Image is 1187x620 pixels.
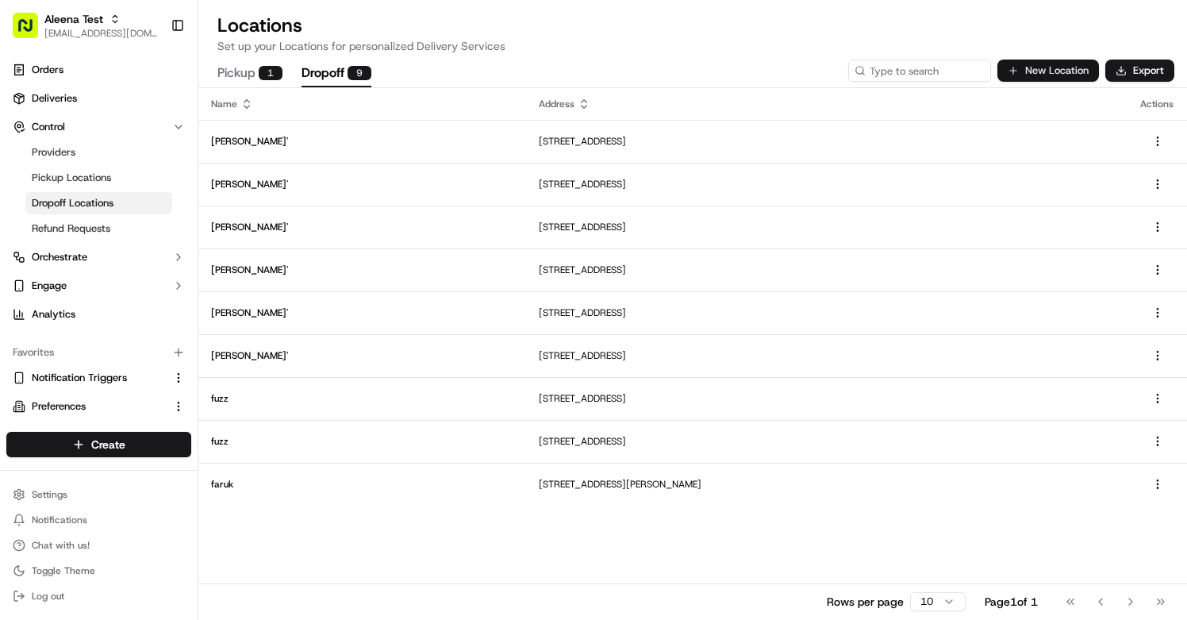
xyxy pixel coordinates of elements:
span: Notifications [32,514,87,526]
p: [STREET_ADDRESS] [539,349,1115,362]
span: Toggle Theme [32,564,95,577]
span: Control [32,120,65,134]
span: Orders [32,63,63,77]
a: Dropoff Locations [25,192,172,214]
p: faruk [211,478,513,491]
span: Chat with us! [32,539,90,552]
a: Preferences [13,399,166,414]
a: Analytics [6,302,191,327]
p: [STREET_ADDRESS] [539,135,1115,148]
p: [STREET_ADDRESS] [539,306,1115,319]
p: fuzz [211,392,513,405]
p: [PERSON_NAME]' [211,264,513,276]
button: Dropoff [302,60,371,87]
a: Deliveries [6,86,191,111]
button: Start new chat [270,156,289,175]
button: Aleena Test [44,11,103,27]
span: Analytics [32,307,75,322]
button: New Location [997,60,1099,82]
a: 📗Knowledge Base [10,224,128,252]
a: Providers [25,141,172,164]
p: [PERSON_NAME]' [211,349,513,362]
button: Create [6,432,191,457]
p: [STREET_ADDRESS][PERSON_NAME] [539,478,1115,491]
span: Notification Triggers [32,371,127,385]
span: Pickup Locations [32,171,111,185]
span: Refund Requests [32,221,110,236]
span: Deliveries [32,91,77,106]
button: Notification Triggers [6,365,191,391]
p: [STREET_ADDRESS] [539,392,1115,405]
p: [PERSON_NAME]' [211,178,513,191]
div: Start new chat [54,152,260,168]
button: Chat with us! [6,534,191,556]
p: [PERSON_NAME]' [211,135,513,148]
button: Pickup [217,60,282,87]
span: Preferences [32,399,86,414]
span: Orchestrate [32,250,87,264]
p: [STREET_ADDRESS] [539,221,1115,233]
div: Page 1 of 1 [985,594,1038,610]
p: Set up your Locations for personalized Delivery Services [217,38,1168,54]
img: Nash [16,16,48,48]
span: Providers [32,145,75,160]
p: Welcome 👋 [16,64,289,89]
div: 📗 [16,232,29,245]
button: Aleena Test[EMAIL_ADDRESS][DOMAIN_NAME] [6,6,164,44]
button: Export [1105,60,1174,82]
button: Control [6,114,191,140]
span: Engage [32,279,67,293]
span: Log out [32,590,64,603]
p: [STREET_ADDRESS] [539,264,1115,276]
span: Pylon [158,269,192,281]
a: Orders [6,57,191,83]
p: [PERSON_NAME]' [211,221,513,233]
button: Settings [6,483,191,506]
button: Toggle Theme [6,560,191,582]
div: Name [211,98,513,110]
a: Refund Requests [25,218,172,240]
span: Knowledge Base [32,230,121,246]
button: [EMAIL_ADDRESS][DOMAIN_NAME] [44,27,158,40]
button: Orchestrate [6,245,191,270]
a: 💻API Documentation [128,224,261,252]
a: Pickup Locations [25,167,172,189]
span: Settings [32,488,67,501]
span: API Documentation [150,230,255,246]
input: Got a question? Start typing here... [41,102,286,119]
p: [STREET_ADDRESS] [539,435,1115,448]
button: Log out [6,585,191,607]
button: Notifications [6,509,191,531]
p: Rows per page [827,594,904,610]
span: Dropoff Locations [32,196,113,210]
a: Powered byPylon [112,268,192,281]
div: 9 [348,66,371,80]
input: Type to search [848,60,991,82]
p: fuzz [211,435,513,448]
button: Preferences [6,394,191,419]
button: Engage [6,273,191,298]
h2: Locations [217,13,1168,38]
div: Favorites [6,340,191,365]
a: Notification Triggers [13,371,166,385]
p: [STREET_ADDRESS] [539,178,1115,191]
div: We're available if you need us! [54,168,201,180]
div: Actions [1140,98,1174,110]
div: Address [539,98,1115,110]
div: 1 [259,66,282,80]
img: 1736555255976-a54dd68f-1ca7-489b-9aae-adbdc363a1c4 [16,152,44,180]
span: Create [91,437,125,452]
div: 💻 [134,232,147,245]
p: [PERSON_NAME]' [211,306,513,319]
